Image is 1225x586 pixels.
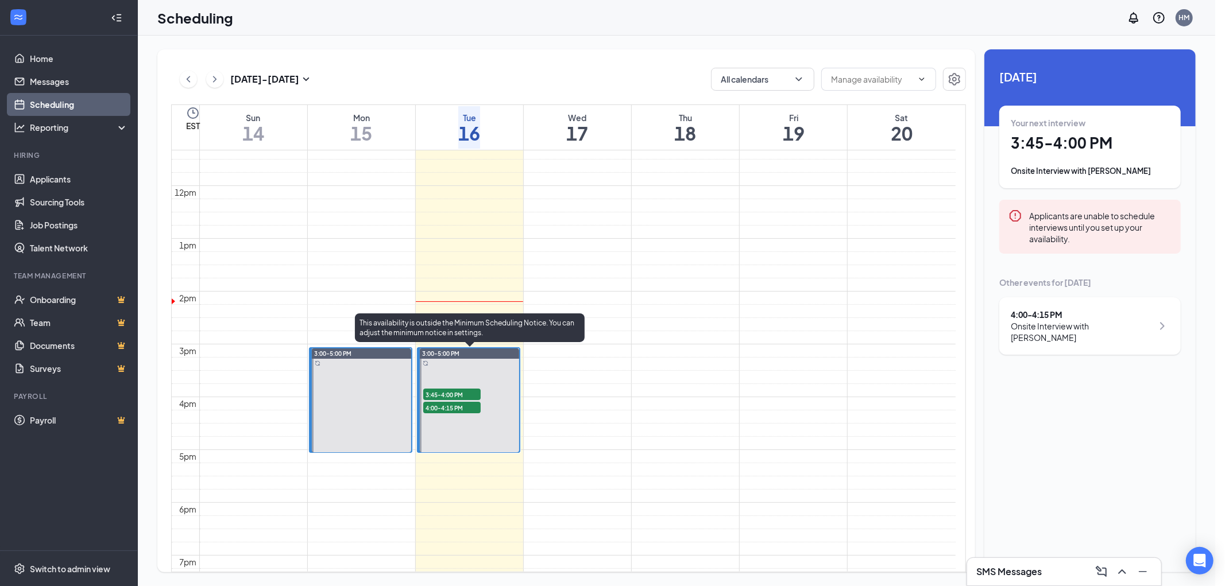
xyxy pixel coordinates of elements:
[30,70,128,93] a: Messages
[206,71,223,88] button: ChevronRight
[30,93,128,116] a: Scheduling
[458,112,480,123] div: Tue
[177,397,199,410] div: 4pm
[30,47,128,70] a: Home
[943,68,966,91] button: Settings
[675,123,697,143] h1: 18
[793,73,805,85] svg: ChevronDown
[423,402,481,413] span: 4:00-4:15 PM
[186,120,200,131] span: EST
[1115,565,1129,579] svg: ChevronUp
[458,123,480,143] h1: 16
[1011,117,1169,129] div: Your next interview
[180,71,197,88] button: ChevronLeft
[111,12,122,24] svg: Collapse
[1127,11,1141,25] svg: Notifications
[30,191,128,214] a: Sourcing Tools
[14,150,126,160] div: Hiring
[350,112,372,123] div: Mon
[348,105,374,150] a: September 15, 2025
[242,123,264,143] h1: 14
[888,105,915,150] a: September 20, 2025
[30,334,128,357] a: DocumentsCrown
[314,350,351,358] span: 3:00-5:00 PM
[891,123,913,143] h1: 20
[30,168,128,191] a: Applicants
[183,72,194,86] svg: ChevronLeft
[30,357,128,380] a: SurveysCrown
[30,214,128,236] a: Job Postings
[783,112,805,123] div: Fri
[30,563,110,575] div: Switch to admin view
[30,236,128,259] a: Talent Network
[1134,562,1152,581] button: Minimize
[1156,319,1169,333] svg: ChevronRight
[13,11,24,23] svg: WorkstreamLogo
[177,556,199,568] div: 7pm
[30,311,128,334] a: TeamCrown
[456,105,482,150] a: September 16, 2025
[1095,565,1108,579] svg: ComposeMessage
[1011,309,1153,320] div: 4:00 - 4:15 PM
[1113,562,1131,581] button: ChevronUp
[350,123,372,143] h1: 15
[173,186,199,199] div: 12pm
[831,73,913,86] input: Manage availability
[1008,209,1022,223] svg: Error
[315,360,320,366] svg: Sync
[1136,565,1150,579] svg: Minimize
[230,73,299,86] h3: [DATE] - [DATE]
[14,122,25,133] svg: Analysis
[242,112,264,123] div: Sun
[891,112,913,123] div: Sat
[186,106,200,120] svg: Clock
[917,75,926,84] svg: ChevronDown
[783,123,805,143] h1: 19
[976,565,1042,578] h3: SMS Messages
[30,122,129,133] div: Reporting
[1011,133,1169,153] h1: 3:45 - 4:00 PM
[30,288,128,311] a: OnboardingCrown
[999,277,1181,288] div: Other events for [DATE]
[566,112,588,123] div: Wed
[422,350,459,358] span: 3:00-5:00 PM
[673,105,699,150] a: September 18, 2025
[177,503,199,515] div: 6pm
[177,344,199,357] div: 3pm
[564,105,590,150] a: September 17, 2025
[14,271,126,281] div: Team Management
[1152,11,1166,25] svg: QuestionInfo
[177,292,199,304] div: 2pm
[30,409,128,432] a: PayrollCrown
[14,391,126,401] div: Payroll
[675,112,697,123] div: Thu
[157,8,233,28] h1: Scheduling
[209,72,221,86] svg: ChevronRight
[948,72,961,86] svg: Settings
[711,68,814,91] button: All calendarsChevronDown
[1029,209,1172,245] div: Applicants are unable to schedule interviews until you set up your availability.
[1011,165,1169,177] div: Onsite Interview with [PERSON_NAME]
[1011,320,1153,343] div: Onsite Interview with [PERSON_NAME]
[1179,13,1190,22] div: HM
[566,123,588,143] h1: 17
[780,105,807,150] a: September 19, 2025
[423,360,428,366] svg: Sync
[299,72,313,86] svg: SmallChevronDown
[14,563,25,575] svg: Settings
[423,389,481,400] span: 3:45-4:00 PM
[240,105,266,150] a: September 14, 2025
[177,239,199,251] div: 1pm
[355,313,585,342] div: This availability is outside the Minimum Scheduling Notice. You can adjust the minimum notice in ...
[999,68,1181,86] span: [DATE]
[1186,547,1214,575] div: Open Intercom Messenger
[177,450,199,463] div: 5pm
[1092,562,1111,581] button: ComposeMessage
